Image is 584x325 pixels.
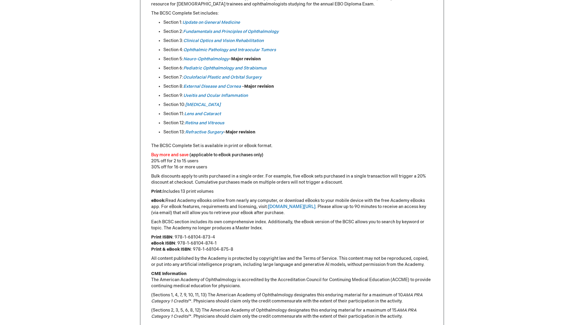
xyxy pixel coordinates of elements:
p: Bulk discounts apply to units purchased in a single order. For example, five eBook sets purchased... [151,173,433,185]
a: Uveitis and Ocular Inflammation [183,93,248,98]
strong: Print & eBook ISBN [151,247,191,252]
font: Buy more and save [151,152,189,157]
li: Section 4: [163,47,433,53]
p: Includes 13 print volumes [151,189,433,195]
a: Retina and Vitreous [185,120,224,125]
a: [MEDICAL_DATA] [185,102,221,107]
li: Section 13: – [163,129,433,135]
li: Section 7: [163,74,433,80]
strong: eBook: [151,198,165,203]
p: : 978-1-68104-873-4 : 978-1-68104-874-1 : 978-1-68104-875-8 [151,234,433,253]
a: Neuro-Ophthalmology [183,56,229,62]
li: Section 5: – [163,56,433,62]
p: (Sections 1, 4, 7, 9, 10, 11, 13) The American Academy of Ophthalmology designates this enduring ... [151,292,433,304]
p: (Sections 2, 3, 5, 6, 8, 12) The American Academy of Ophthalmology designates this enduring mater... [151,307,433,320]
strong: Print ISBN [151,235,172,240]
li: Section 2: [163,29,433,35]
p: The BCSC Complete Set includes: [151,10,433,16]
li: Section 9: [163,93,433,99]
strong: Major revision [226,129,255,135]
p: Read Academy eBooks online from nearly any computer, or download eBooks to your mobile device wit... [151,198,433,216]
a: Oculofacial Plastic and Orbital Surgery [183,75,262,80]
strong: Print: [151,189,163,194]
a: Ophthalmic Pathology and Intraocular Tumors [183,47,276,52]
a: Fundamentals and Principles of Ophthalmology [183,29,279,34]
strong: eBook ISBN [151,241,175,246]
a: Clinical Optics and Vision Rehabilitation [183,38,264,43]
strong: Major revision [231,56,261,62]
li: Section 6: [163,65,433,71]
p: All content published by the Academy is protected by copyright law and the Terms of Service. This... [151,256,433,268]
li: Section 8: – [163,83,433,90]
strong: Major revision [244,84,274,89]
p: Each BCSC section includes its own comprehensive index. Additionally, the eBook version of the BC... [151,219,433,231]
li: Section 3: [163,38,433,44]
a: Lens and Cataract [184,111,221,116]
a: External Disease and Cornea [183,84,241,89]
a: Refractive Surgery [185,129,223,135]
a: Pediatric Ophthalmology and Strabismus [183,65,266,71]
li: Section 1: [163,19,433,26]
p: The American Academy of Ophthalmology is accredited by the Accreditation Council for Continuing M... [151,271,433,289]
p: 20% off for 2 to 15 users 30% off for 16 or more users [151,152,433,170]
li: Section 11: [163,111,433,117]
li: Section 12: [163,120,433,126]
a: [DOMAIN_NAME][URL] [268,204,315,209]
li: Section 10: [163,102,433,108]
a: Update on General Medicine [182,20,240,25]
strong: CME Information [151,271,186,276]
p: The BCSC Complete Set is available in print or eBook format. [151,143,433,149]
font: (applicable to eBook purchases only) [189,152,263,157]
